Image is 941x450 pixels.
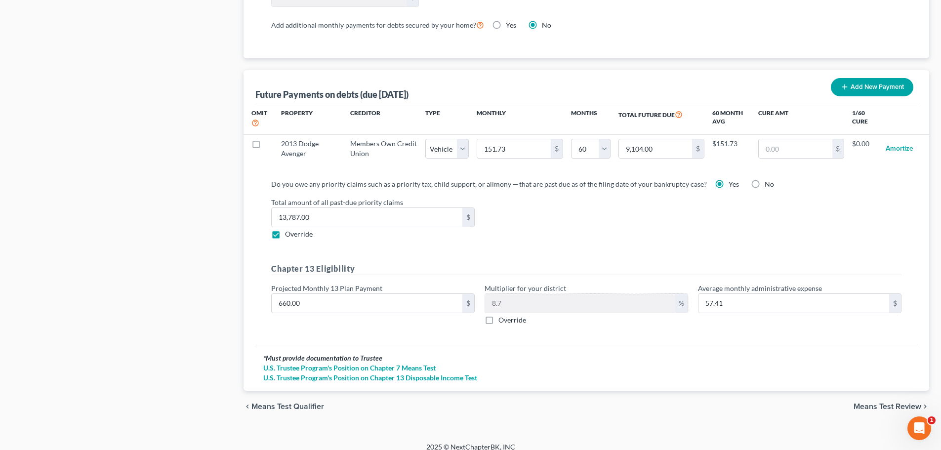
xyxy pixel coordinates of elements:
[273,103,342,134] th: Property
[342,134,426,163] td: Members Own Credit Union
[271,19,484,31] label: Add additional monthly payments for debts secured by your home?
[498,316,526,324] span: Override
[831,78,913,96] button: Add New Payment
[271,263,901,275] h5: Chapter 13 Eligibility
[477,139,551,158] input: 0.00
[425,103,469,134] th: Type
[285,230,313,238] span: Override
[675,294,688,313] div: %
[271,179,707,189] label: Do you owe any priority claims such as a priority tax, child support, or alimony ─ that are past ...
[698,294,889,313] input: 0.00
[907,416,931,440] iframe: Intercom live chat
[263,363,909,373] a: U.S. Trustee Program's Position on Chapter 7 Means Test
[854,403,929,410] button: Means Test Review chevron_right
[263,373,909,383] a: U.S. Trustee Program's Position on Chapter 13 Disposable Income Test
[571,103,611,134] th: Months
[251,403,324,410] span: Means Test Qualifier
[852,103,877,134] th: 1/60 Cure
[244,403,251,410] i: chevron_left
[611,103,712,134] th: Total Future Due
[542,21,551,29] span: No
[342,103,426,134] th: Creditor
[886,139,913,159] button: Amortize
[462,294,474,313] div: $
[852,134,877,163] td: $0.00
[619,139,693,158] input: 0.00
[729,180,739,188] span: Yes
[889,294,901,313] div: $
[832,139,844,158] div: $
[244,403,324,410] button: chevron_left Means Test Qualifier
[272,294,462,313] input: 0.00
[506,21,516,29] span: Yes
[759,139,832,158] input: 0.00
[255,88,409,100] div: Future Payments on debts (due [DATE])
[485,294,675,313] input: 0.00
[712,103,750,134] th: 60 Month Avg
[921,403,929,410] i: chevron_right
[266,197,906,207] label: Total amount of all past-due priority claims
[462,208,474,227] div: $
[698,283,822,293] label: Average monthly administrative expense
[469,103,571,134] th: Monthly
[750,103,852,134] th: Cure Amt
[273,134,342,163] td: 2013 Dodge Avenger
[272,208,462,227] input: 0.00
[712,134,750,163] td: $151.73
[928,416,936,424] span: 1
[263,353,909,363] div: Must provide documentation to Trustee
[854,403,921,410] span: Means Test Review
[551,139,563,158] div: $
[692,139,704,158] div: $
[765,180,774,188] span: No
[485,283,566,293] label: Multiplier for your district
[271,283,382,293] label: Projected Monthly 13 Plan Payment
[244,103,273,134] th: Omit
